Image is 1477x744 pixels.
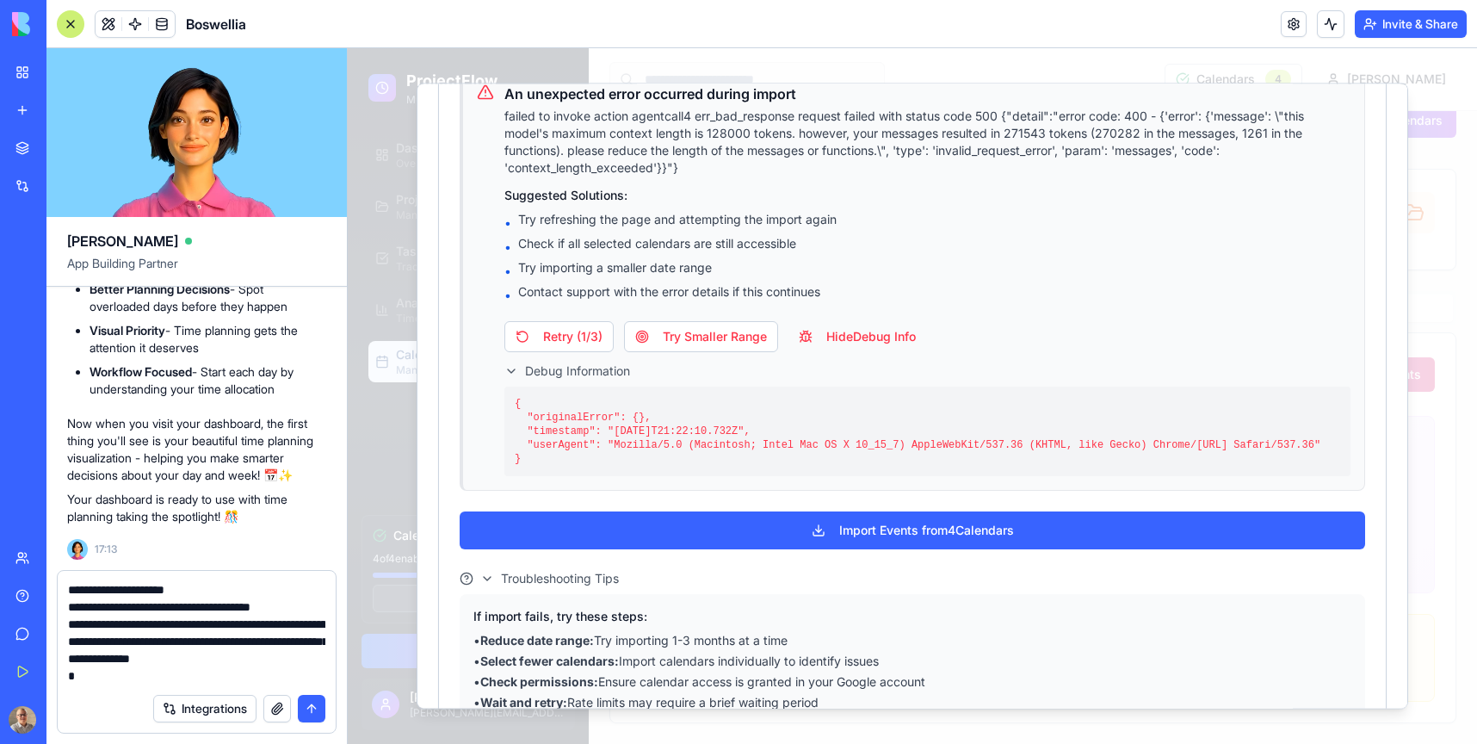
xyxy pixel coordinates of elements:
[167,349,992,418] pre: { "originalError": {}, "timestamp": "[DATE]T21:22:10.732Z", "userAgent": "Mozilla/5.0 (Macintosh;...
[126,646,1004,663] li: • Rate limits may require a brief waiting period
[12,12,119,36] img: logo
[133,626,250,641] strong: Check permissions:
[126,560,1004,577] h5: If import fails, try these steps:
[157,35,1003,56] h4: An unexpected error occurred during import
[90,363,326,398] li: - Start each day by understanding your time allocation
[157,166,164,183] span: •
[157,139,1003,156] h5: Suggested Solutions:
[276,273,430,304] button: Try Smaller Range
[67,255,326,286] span: App Building Partner
[157,190,164,208] span: •
[157,214,164,232] span: •
[133,647,219,661] strong: Wait and retry:
[67,231,178,251] span: [PERSON_NAME]
[133,585,246,599] strong: Reduce date range:
[153,695,256,722] button: Integrations
[170,163,489,180] span: Try refreshing the page and attempting the import again
[112,522,1017,539] button: Troubleshooting Tips
[157,59,1003,128] p: failed to invoke action agentcall4 err_bad_response request failed with status code 500 {"detail"...
[67,415,326,484] p: Now when you visit your dashboard, the first thing you'll see is your beautiful time planning vis...
[157,273,266,304] button: Retry (1/3)
[133,605,271,620] strong: Select fewer calendars:
[186,14,246,34] span: Boswellia
[95,542,117,556] span: 17:13
[126,625,1004,642] li: • Ensure calendar access is granted in your Google account
[126,584,1004,601] li: • Try importing 1-3 months at a time
[90,322,326,356] li: - Time planning gets the attention it deserves
[157,314,282,332] button: Debug Information
[157,239,164,256] span: •
[170,187,448,204] span: Check if all selected calendars are still accessible
[90,323,165,338] strong: Visual Priority
[90,281,326,315] li: - Spot overloaded days before they happen
[90,364,192,379] strong: Workflow Focused
[1355,10,1467,38] button: Invite & Share
[170,211,364,228] span: Try importing a smaller date range
[126,604,1004,622] li: • Import calendars individually to identify issues
[9,706,36,734] img: ACg8ocKhIOvP3Dai43lPoQ--uwbfU5W65mQovfOgov0T769kkTPAzLx9aw=s96-c
[441,273,578,304] button: HideDebug Info
[67,491,326,525] p: Your dashboard is ready to use with time planning taking the spotlight! 🎊
[170,235,473,252] span: Contact support with the error details if this continues
[67,539,88,560] img: Ella_00000_wcx2te.png
[90,282,230,296] strong: Better Planning Decisions
[112,463,1017,501] button: Import Events from4Calendars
